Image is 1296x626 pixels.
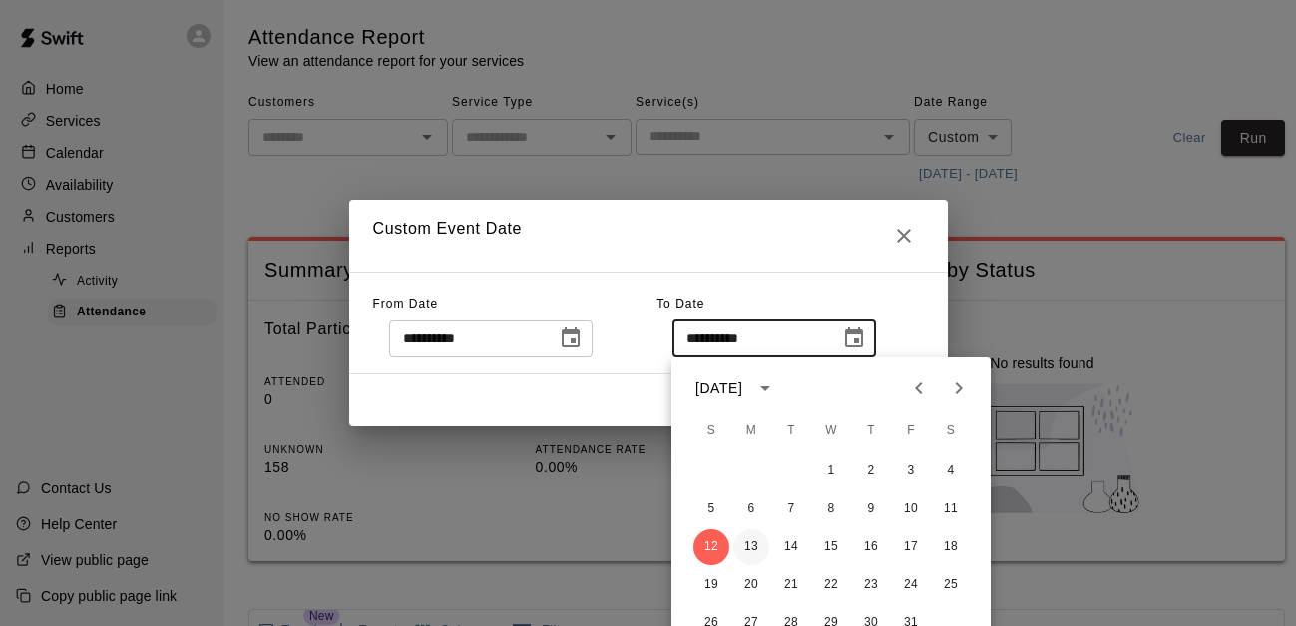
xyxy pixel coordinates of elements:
h2: Custom Event Date [349,200,948,272]
button: 17 [893,529,929,565]
span: Sunday [693,411,729,451]
button: Choose date, selected date is Oct 12, 2025 [834,318,874,358]
button: 14 [773,529,809,565]
span: Thursday [853,411,889,451]
span: Tuesday [773,411,809,451]
button: 8 [813,491,849,527]
button: calendar view is open, switch to year view [748,371,782,405]
button: Choose date, selected date is Oct 13, 2025 [551,318,591,358]
button: 12 [693,529,729,565]
span: Wednesday [813,411,849,451]
span: To Date [656,297,704,311]
button: 7 [773,491,809,527]
button: 4 [933,453,969,489]
button: 13 [733,529,769,565]
button: 1 [813,453,849,489]
button: Next month [939,368,979,408]
button: 3 [893,453,929,489]
button: 6 [733,491,769,527]
button: 24 [893,567,929,603]
span: Monday [733,411,769,451]
button: 25 [933,567,969,603]
div: [DATE] [695,378,742,399]
button: 2 [853,453,889,489]
button: 9 [853,491,889,527]
button: 20 [733,567,769,603]
span: Saturday [933,411,969,451]
button: 16 [853,529,889,565]
button: 11 [933,491,969,527]
button: 18 [933,529,969,565]
button: 23 [853,567,889,603]
button: 5 [693,491,729,527]
button: Close [884,216,924,256]
button: 22 [813,567,849,603]
button: 19 [693,567,729,603]
button: 21 [773,567,809,603]
button: 10 [893,491,929,527]
button: 15 [813,529,849,565]
span: From Date [373,297,439,311]
button: Previous month [899,368,939,408]
span: Friday [893,411,929,451]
